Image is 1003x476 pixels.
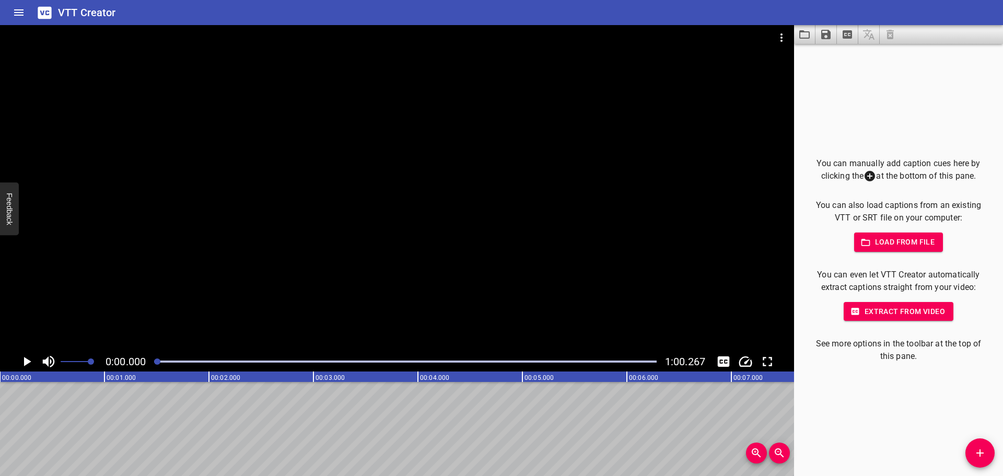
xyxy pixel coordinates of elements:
[769,443,790,463] button: Zoom Out
[39,352,59,371] button: Toggle mute
[211,374,240,381] text: 00:02.000
[524,374,554,381] text: 00:05.000
[862,236,935,249] span: Load from file
[58,4,116,21] h6: VTT Creator
[854,233,943,252] button: Load from file
[746,443,767,463] button: Zoom In
[811,199,986,224] p: You can also load captions from an existing VTT or SRT file on your computer:
[733,374,763,381] text: 00:07.000
[837,25,858,44] button: Extract captions from video
[665,355,705,368] span: Video Duration
[820,28,832,41] svg: Save captions to file
[811,338,986,363] p: See more options in the toolbar at the top of this pane.
[858,25,880,44] span: Add some captions below, then you can translate them.
[736,352,755,371] div: Playback Speed
[2,374,31,381] text: 00:00.000
[88,358,94,365] span: Set video volume
[17,352,37,371] button: Play/Pause
[714,352,733,371] button: Toggle captions
[852,305,945,318] span: Extract from video
[844,302,953,321] button: Extract from video
[965,438,995,468] button: Add Cue
[798,28,811,41] svg: Load captions from file
[757,352,777,371] div: Toggle Full Screen
[815,25,837,44] button: Save captions to file
[106,355,146,368] span: Current Time
[107,374,136,381] text: 00:01.000
[420,374,449,381] text: 00:04.000
[757,352,777,371] button: Toggle fullscreen
[811,157,986,183] p: You can manually add caption cues here by clicking the at the bottom of this pane.
[794,25,815,44] button: Load captions from file
[841,28,854,41] svg: Extract captions from video
[769,25,794,50] button: Video Options
[629,374,658,381] text: 00:06.000
[154,361,657,363] div: Play progress
[811,269,986,294] p: You can even let VTT Creator automatically extract captions straight from your video:
[736,352,755,371] button: Change Playback Speed
[714,352,733,371] div: Hide/Show Captions
[316,374,345,381] text: 00:03.000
